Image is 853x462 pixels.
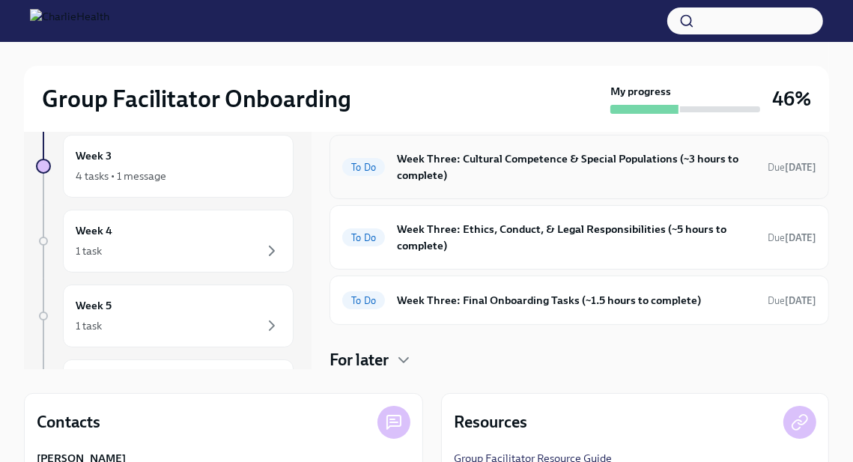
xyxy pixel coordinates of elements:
[76,297,112,314] h6: Week 5
[342,288,816,312] a: To DoWeek Three: Final Onboarding Tasks (~1.5 hours to complete)Due[DATE]
[768,294,816,308] span: August 23rd, 2025 10:00
[36,135,294,198] a: Week 34 tasks • 1 message
[342,232,385,243] span: To Do
[342,148,816,186] a: To DoWeek Three: Cultural Competence & Special Populations (~3 hours to complete)Due[DATE]
[342,295,385,306] span: To Do
[454,411,527,434] h4: Resources
[772,85,811,112] h3: 46%
[397,151,756,183] h6: Week Three: Cultural Competence & Special Populations (~3 hours to complete)
[397,292,756,308] h6: Week Three: Final Onboarding Tasks (~1.5 hours to complete)
[785,162,816,173] strong: [DATE]
[610,84,671,99] strong: My progress
[36,285,294,347] a: Week 51 task
[330,349,389,371] h4: For later
[76,243,102,258] div: 1 task
[76,168,166,183] div: 4 tasks • 1 message
[330,349,829,371] div: For later
[76,222,112,239] h6: Week 4
[76,148,112,164] h6: Week 3
[42,84,351,114] h2: Group Facilitator Onboarding
[785,295,816,306] strong: [DATE]
[785,232,816,243] strong: [DATE]
[30,9,109,33] img: CharlieHealth
[768,295,816,306] span: Due
[768,160,816,174] span: August 25th, 2025 10:00
[37,411,100,434] h4: Contacts
[768,231,816,245] span: August 25th, 2025 10:00
[76,318,102,333] div: 1 task
[768,232,816,243] span: Due
[342,218,816,257] a: To DoWeek Three: Ethics, Conduct, & Legal Responsibilities (~5 hours to complete)Due[DATE]
[768,162,816,173] span: Due
[36,210,294,273] a: Week 41 task
[397,221,756,254] h6: Week Three: Ethics, Conduct, & Legal Responsibilities (~5 hours to complete)
[342,162,385,173] span: To Do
